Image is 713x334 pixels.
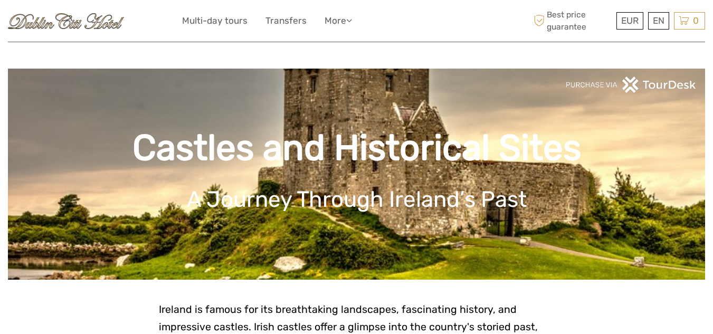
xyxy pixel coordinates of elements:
[691,15,700,26] span: 0
[648,12,669,30] div: EN
[565,77,697,93] img: PurchaseViaTourDeskwhite.png
[182,13,248,28] a: Multi-day tours
[621,15,639,26] span: EUR
[531,9,614,32] span: Best price guarantee
[24,186,689,213] h1: A Journey Through Ireland’s Past
[24,127,689,169] h1: Castles and Historical Sites
[265,13,307,28] a: Transfers
[325,13,352,28] a: More
[8,13,124,29] img: 535-fefccfda-c370-4f83-b19b-b6a748315523_logo_small.jpg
